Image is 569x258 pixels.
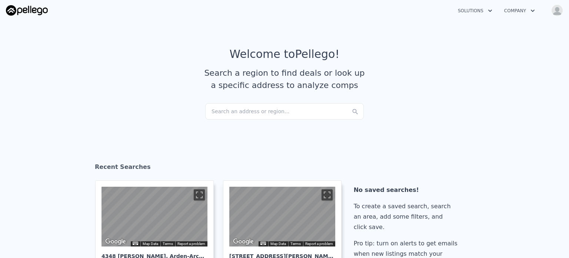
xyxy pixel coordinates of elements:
[102,187,207,246] div: Street View
[194,189,205,200] button: Toggle fullscreen view
[305,242,333,246] a: Report a problem
[290,242,301,246] a: Terms
[229,187,335,246] div: Map
[6,5,48,16] img: Pellego
[231,237,256,246] img: Google
[354,185,460,195] div: No saved searches!
[95,157,474,180] div: Recent Searches
[177,242,205,246] a: Report a problem
[229,187,335,246] div: Street View
[202,67,367,91] div: Search a region to find deals or look up a specific address to analyze comps
[102,187,207,246] div: Map
[322,189,333,200] button: Toggle fullscreen view
[270,241,286,246] button: Map Data
[163,242,173,246] a: Terms
[103,237,128,246] a: Open this area in Google Maps (opens a new window)
[205,103,364,120] div: Search an address or region...
[103,237,128,246] img: Google
[498,4,541,17] button: Company
[260,242,266,245] button: Keyboard shortcuts
[133,242,138,245] button: Keyboard shortcuts
[452,4,498,17] button: Solutions
[551,4,563,16] img: avatar
[143,241,158,246] button: Map Data
[354,201,460,232] div: To create a saved search, search an area, add some filters, and click save.
[230,48,340,61] div: Welcome to Pellego !
[231,237,256,246] a: Open this area in Google Maps (opens a new window)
